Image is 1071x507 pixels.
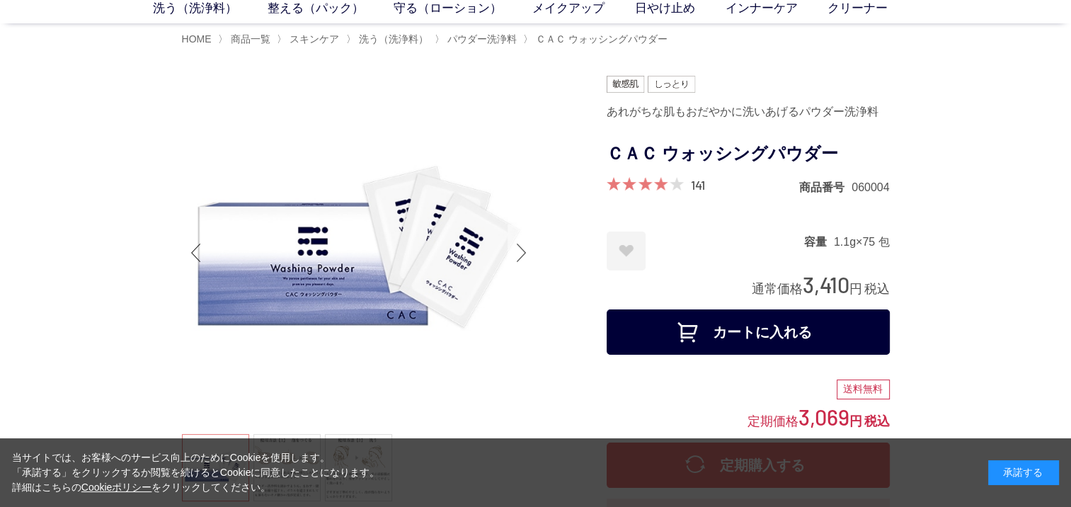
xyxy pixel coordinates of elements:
[447,33,517,45] span: パウダー洗浄料
[182,76,536,430] img: ＣＡＣ ウォッシングパウダー
[849,282,862,296] span: 円
[290,33,339,45] span: スキンケア
[691,177,705,193] a: 141
[988,460,1059,485] div: 承諾する
[607,100,890,124] div: あれがちな肌もおだやかに洗いあげるパウダー洗浄料
[799,180,852,195] dt: 商品番号
[228,33,270,45] a: 商品一覧
[607,309,890,355] button: カートに入れる
[277,33,343,46] li: 〉
[445,33,517,45] a: パウダー洗浄料
[748,413,798,428] span: 定期価格
[533,33,668,45] a: ＣＡＣ ウォッシングパウダー
[752,282,803,296] span: 通常価格
[182,224,210,281] div: Previous slide
[648,76,694,93] img: しっとり
[798,404,849,430] span: 3,069
[607,138,890,170] h1: ＣＡＣ ウォッシングパウダー
[356,33,428,45] a: 洗う（洗浄料）
[803,271,849,297] span: 3,410
[849,414,862,428] span: 円
[81,482,152,493] a: Cookieポリシー
[852,180,889,195] dd: 060004
[834,234,890,249] dd: 1.1g×75 包
[287,33,339,45] a: スキンケア
[435,33,520,46] li: 〉
[864,282,890,296] span: 税込
[864,414,890,428] span: 税込
[359,33,428,45] span: 洗う（洗浄料）
[607,232,646,270] a: お気に入りに登録する
[837,380,890,399] div: 送料無料
[804,234,834,249] dt: 容量
[346,33,432,46] li: 〉
[523,33,671,46] li: 〉
[231,33,270,45] span: 商品一覧
[12,450,380,495] div: 当サイトでは、お客様へのサービス向上のためにCookieを使用します。 「承諾する」をクリックするか閲覧を続けるとCookieに同意したことになります。 詳細はこちらの をクリックしてください。
[218,33,274,46] li: 〉
[607,76,645,93] img: 敏感肌
[182,33,212,45] a: HOME
[508,224,536,281] div: Next slide
[536,33,668,45] span: ＣＡＣ ウォッシングパウダー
